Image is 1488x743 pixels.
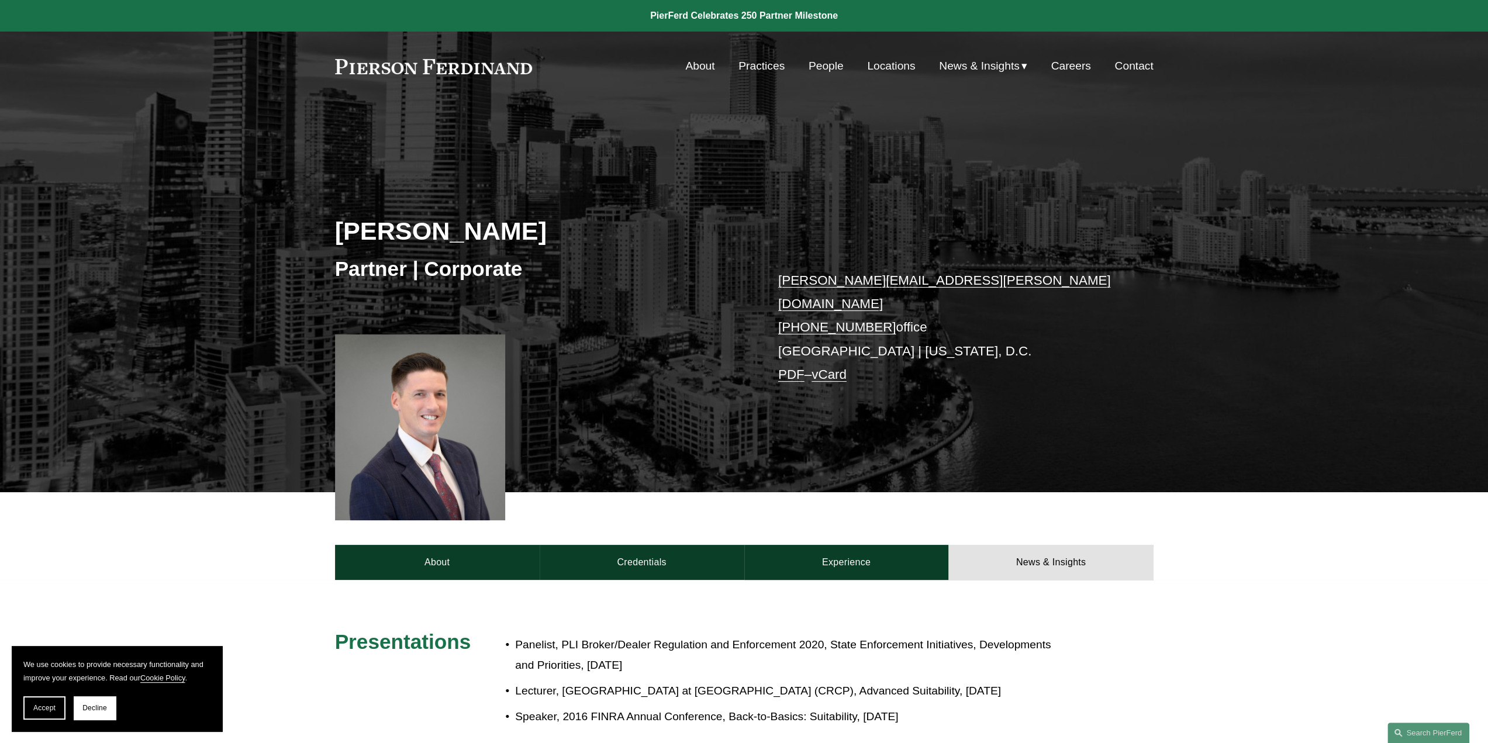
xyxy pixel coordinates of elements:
a: About [335,545,540,580]
h2: [PERSON_NAME] [335,216,744,246]
a: vCard [812,367,847,382]
a: Credentials [540,545,744,580]
span: Decline [82,704,107,712]
a: PDF [778,367,805,382]
a: [PHONE_NUMBER] [778,320,896,334]
a: Experience [744,545,949,580]
a: Practices [738,55,785,77]
section: Cookie banner [12,646,222,731]
a: Cookie Policy [140,673,185,682]
span: News & Insights [939,56,1020,77]
a: People [809,55,844,77]
h3: Partner | Corporate [335,256,744,282]
button: Decline [74,696,116,720]
a: Locations [867,55,915,77]
p: Panelist, PLI Broker/Dealer Regulation and Enforcement 2020, State Enforcement Initiatives, Devel... [515,635,1051,675]
a: [PERSON_NAME][EMAIL_ADDRESS][PERSON_NAME][DOMAIN_NAME] [778,273,1111,311]
p: office [GEOGRAPHIC_DATA] | [US_STATE], D.C. – [778,269,1119,387]
p: Lecturer, [GEOGRAPHIC_DATA] at [GEOGRAPHIC_DATA] (CRCP), Advanced Suitability, [DATE] [515,681,1051,701]
span: Accept [33,704,56,712]
a: Contact [1114,55,1153,77]
span: Presentations [335,630,471,653]
a: Careers [1051,55,1090,77]
button: Accept [23,696,65,720]
a: Search this site [1387,723,1469,743]
p: Speaker, 2016 FINRA Annual Conference, Back-to-Basics: Suitability, [DATE] [515,707,1051,727]
a: About [685,55,714,77]
a: News & Insights [948,545,1153,580]
p: We use cookies to provide necessary functionality and improve your experience. Read our . [23,658,210,685]
a: folder dropdown [939,55,1027,77]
